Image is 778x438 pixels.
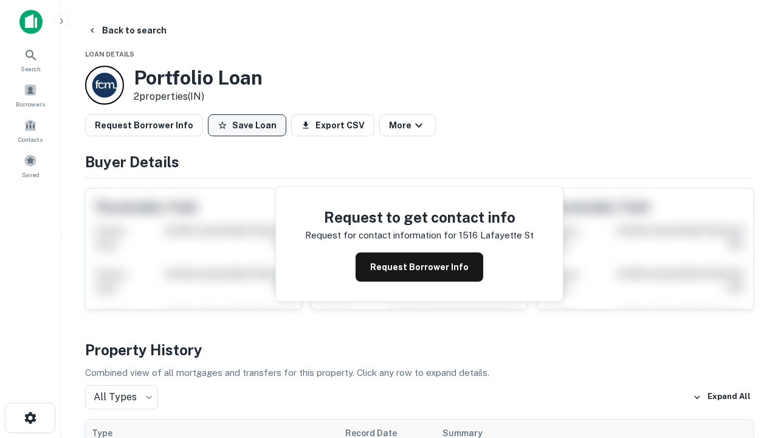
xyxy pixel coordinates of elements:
p: Combined view of all mortgages and transfers for this property. Click any row to expand details. [85,366,754,380]
button: Expand All [690,388,754,406]
span: Saved [22,170,40,179]
iframe: Chat Widget [717,341,778,399]
a: Search [4,43,57,76]
h4: Property History [85,339,754,361]
button: Request Borrower Info [85,114,203,136]
span: Borrowers [16,99,45,109]
button: Export CSV [291,114,374,136]
p: 2 properties (IN) [134,89,263,104]
a: Saved [4,149,57,182]
a: Contacts [4,114,57,147]
h4: Buyer Details [85,151,754,173]
p: 1516 lafayette st [459,228,534,243]
div: All Types [85,385,158,409]
a: Borrowers [4,78,57,111]
span: Search [21,64,41,74]
button: More [379,114,436,136]
span: Contacts [18,134,43,144]
p: Request for contact information for [305,228,456,243]
span: Loan Details [85,50,134,58]
h3: Portfolio Loan [134,66,263,89]
button: Save Loan [208,114,286,136]
button: Request Borrower Info [356,252,483,282]
img: capitalize-icon.png [19,10,43,34]
button: Back to search [83,19,171,41]
h4: Request to get contact info [305,206,534,228]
